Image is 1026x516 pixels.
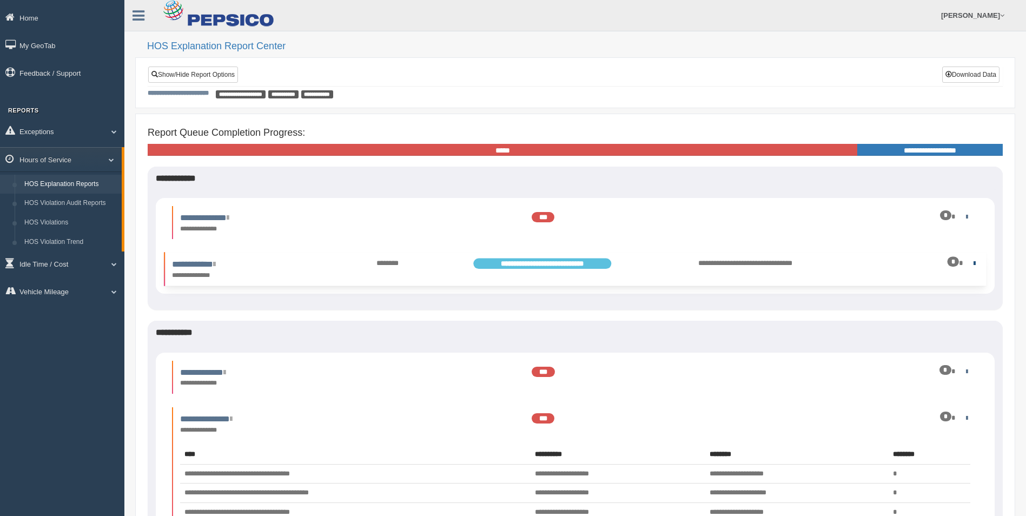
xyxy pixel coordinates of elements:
[172,361,978,394] li: Expand
[172,206,978,239] li: Expand
[19,175,122,194] a: HOS Explanation Reports
[148,67,238,83] a: Show/Hide Report Options
[19,233,122,252] a: HOS Violation Trend
[19,194,122,213] a: HOS Violation Audit Reports
[147,41,1015,52] h2: HOS Explanation Report Center
[148,128,1003,138] h4: Report Queue Completion Progress:
[19,213,122,233] a: HOS Violations
[164,253,987,286] li: Expand
[942,67,999,83] button: Download Data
